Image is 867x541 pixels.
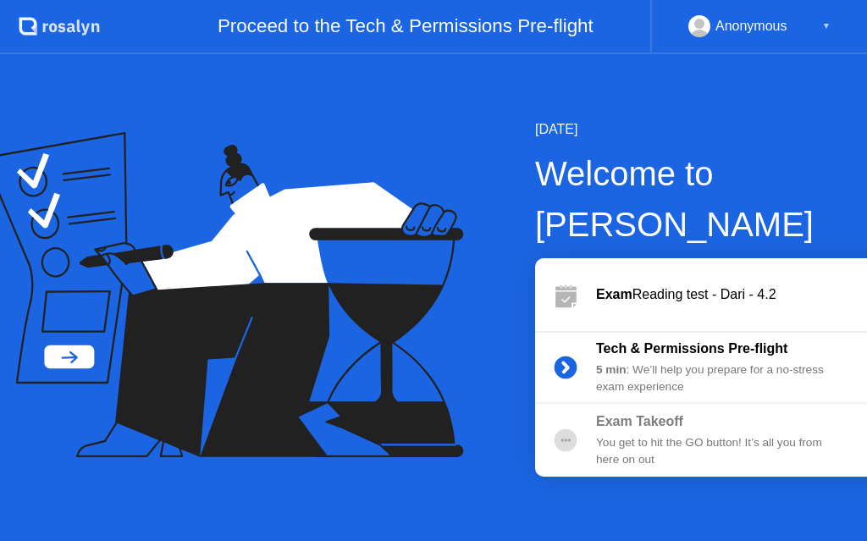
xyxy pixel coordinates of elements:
[596,434,840,469] div: You get to hit the GO button! It’s all you from here on out
[715,15,787,37] div: Anonymous
[596,362,840,396] div: : We’ll help you prepare for a no-stress exam experience
[596,414,683,428] b: Exam Takeoff
[596,341,787,356] b: Tech & Permissions Pre-flight
[822,15,831,37] div: ▼
[596,363,627,376] b: 5 min
[596,287,632,301] b: Exam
